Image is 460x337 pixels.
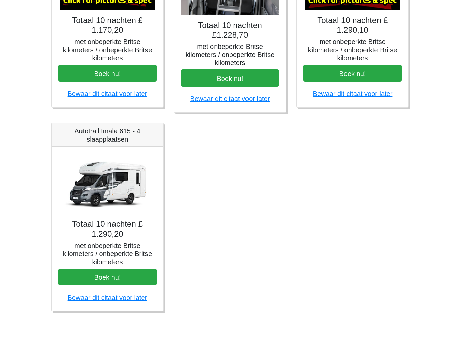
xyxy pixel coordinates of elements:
[58,65,157,82] button: Boek nu!
[190,95,270,102] a: Bewaar dit citaat voor later
[217,75,243,82] font: Boek nu!
[94,70,121,77] font: Boek nu!
[72,16,143,34] font: Totaal 10 nachten £ 1.170,20
[198,21,262,39] font: Totaal 10 nachten £1.228,70
[63,242,152,266] font: met onbeperkte Britse kilometers / onbeperkte Britse kilometers
[68,294,147,301] a: Bewaar dit citaat voor later
[94,274,121,281] font: Boek nu!
[74,127,140,143] font: Autotrail Imala 615 - 4 slaapplaatsen
[60,153,155,214] img: Autotrail Imala 615 - 4 slaapplaatsen
[63,38,152,62] font: met onbeperkte Britse kilometers / onbeperkte Britse kilometers
[186,43,275,66] font: met onbeperkte Britse kilometers / onbeperkte Britse kilometers
[308,38,397,62] font: met onbeperkte Britse kilometers / onbeperkte Britse kilometers
[68,90,147,97] a: Bewaar dit citaat voor later
[58,269,157,286] button: Boek nu!
[339,70,366,77] font: Boek nu!
[303,65,402,82] button: Boek nu!
[181,69,279,87] button: Boek nu!
[317,16,388,34] font: Totaal 10 nachten £ 1.290,10
[72,219,143,238] font: Totaal 10 nachten £ 1.290,20
[313,90,393,97] a: Bewaar dit citaat voor later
